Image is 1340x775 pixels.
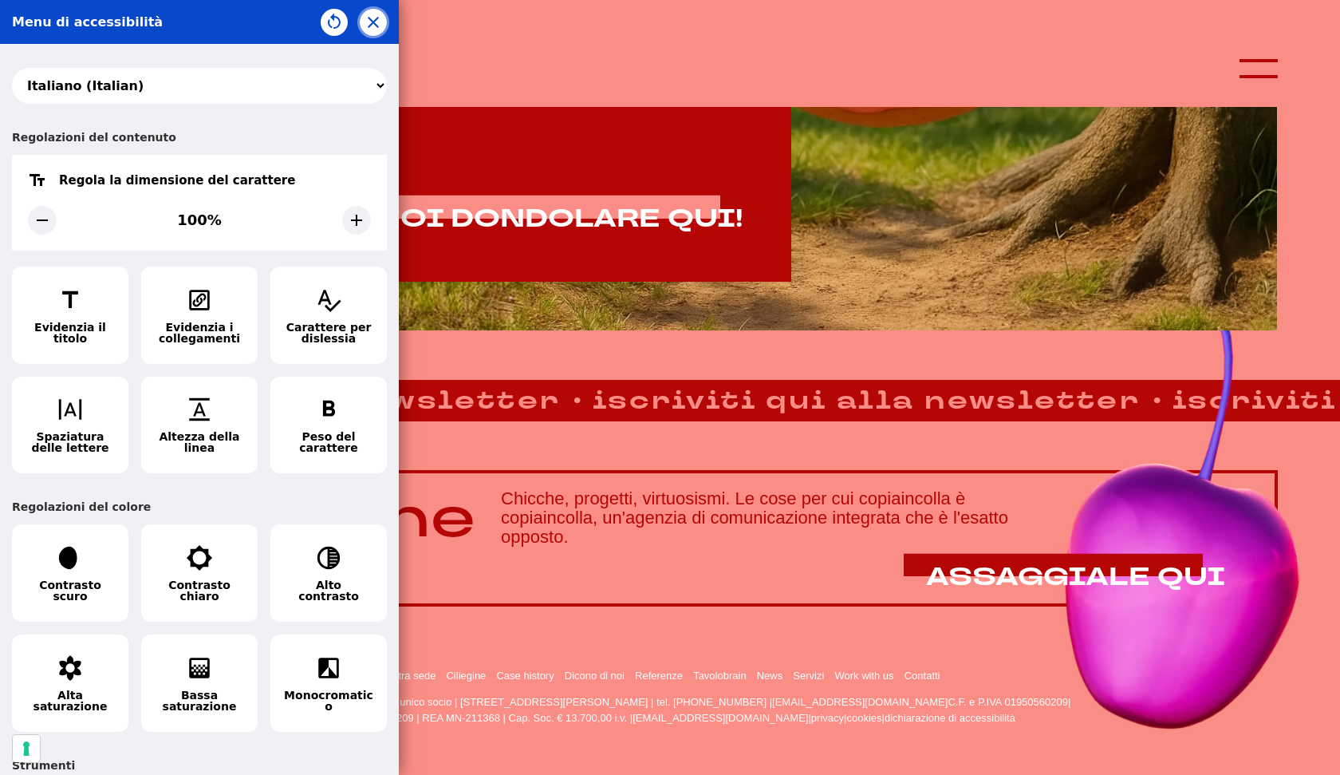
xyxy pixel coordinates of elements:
button: Evidenzia i collegamenti [141,267,258,364]
button: Spaziatura delle lettere [12,377,128,474]
span: Alta saturazione [26,690,115,712]
button: Altezza della linea [141,377,258,474]
div: Aumenta la dimensione del carattere [342,206,371,235]
button: Alto contrasto [270,524,387,622]
span: Spaziatura delle lettere [26,431,115,453]
button: Chiudi [360,9,387,36]
select: Lingua [12,68,387,104]
button: Ripristina impostazioni [321,9,348,36]
span: Bassa saturazione [155,690,244,712]
div: Diminuisci la dimensione del carattere [28,206,57,235]
div: Regolazioni del colore [12,489,387,524]
span: Altezza della linea [155,431,244,453]
span: Evidenzia il titolo [26,322,115,344]
span: Contrasto chiaro [155,579,244,602]
span: Carattere per dislessia [284,322,373,344]
button: Carattere per dislessia [270,267,387,364]
div: Regola la dimensione del carattere [59,175,295,187]
button: Alta saturazione [12,635,128,732]
button: Peso del carattere [270,377,387,474]
button: Le tue preferenze relative al consenso per le tecnologie di tracciamento [13,735,40,762]
button: Bassa saturazione [141,635,258,732]
div: Menu di accessibilità [12,16,163,29]
span: Peso del carattere [284,431,373,453]
span: Alto contrasto [284,579,373,602]
button: Contrasto scuro [12,524,128,622]
button: Evidenzia il titolo [12,267,128,364]
span: Contrasto scuro [26,579,115,602]
button: Contrasto chiaro [141,524,258,622]
span: Evidenzia i collegamenti [155,322,244,344]
div: Regolazioni del contenuto [12,120,387,155]
button: Monocromatico [270,635,387,732]
span: Monocromatico [284,690,373,712]
div: 100% [177,213,222,227]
